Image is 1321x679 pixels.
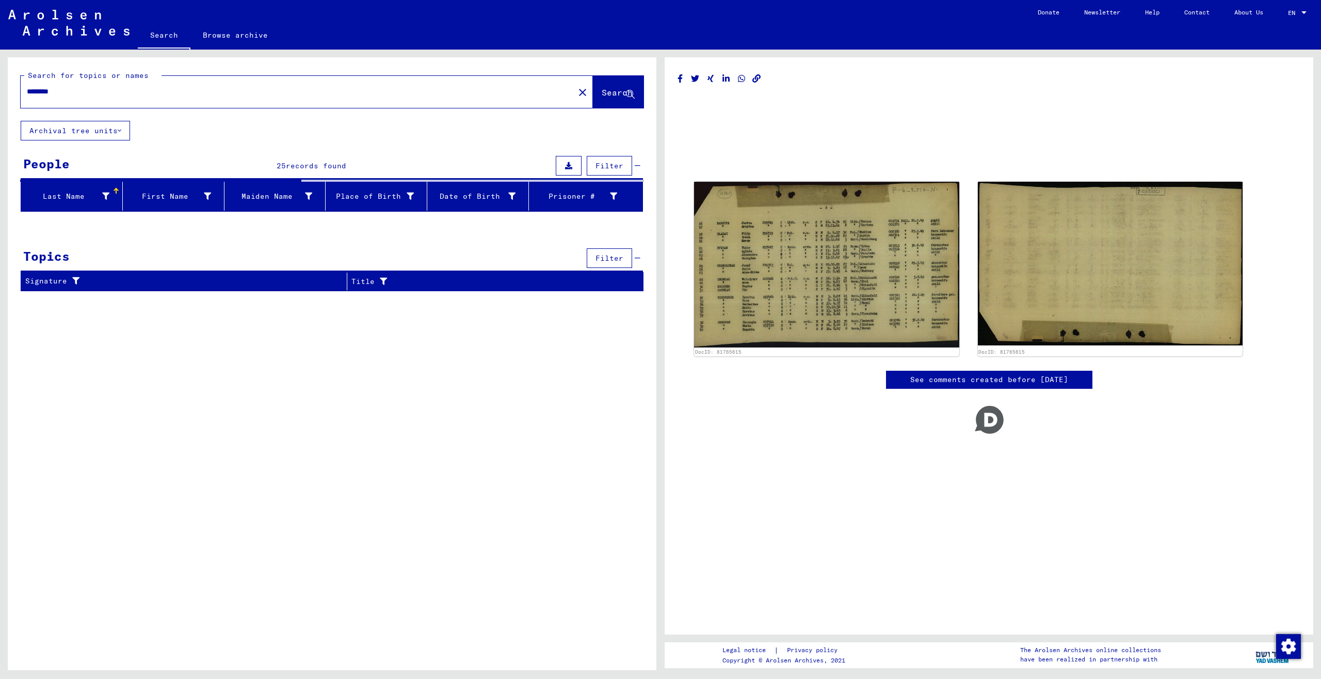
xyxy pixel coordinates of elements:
p: have been realized in partnership with [1020,655,1161,664]
p: The Arolsen Archives online collections [1020,645,1161,655]
div: Maiden Name [229,191,313,202]
div: Last Name [25,191,109,202]
img: Change consent [1276,634,1301,659]
button: Copy link [751,72,762,85]
a: Privacy policy [779,645,850,656]
button: Search [593,76,643,108]
mat-header-cell: Date of Birth [427,182,529,211]
div: Prisoner # [533,191,617,202]
a: See comments created before [DATE] [910,374,1068,385]
div: First Name [127,191,211,202]
button: Archival tree units [21,121,130,140]
a: Legal notice [722,645,774,656]
button: Filter [587,156,632,176]
div: Date of Birth [431,191,515,202]
div: Date of Birth [431,188,528,204]
div: Signature [25,276,339,287]
span: Filter [595,161,623,170]
span: 25 [277,161,286,170]
mat-header-cell: First Name [123,182,224,211]
button: Filter [587,248,632,268]
a: DocID: 81765615 [695,349,742,355]
span: records found [286,161,346,170]
div: Title [351,276,623,287]
a: DocID: 81765615 [978,349,1025,355]
button: Share on WhatsApp [736,72,747,85]
div: Last Name [25,188,122,204]
button: Share on Xing [705,72,716,85]
img: 002.jpg [978,182,1243,345]
img: 001.jpg [694,182,959,348]
p: Copyright © Arolsen Archives, 2021 [722,656,850,665]
mat-icon: close [576,86,589,99]
img: yv_logo.png [1253,642,1292,668]
mat-header-cell: Last Name [21,182,123,211]
span: Search [602,87,633,98]
div: Topics [23,247,70,265]
a: Browse archive [190,23,280,48]
div: First Name [127,188,224,204]
a: Search [138,23,190,50]
button: Share on LinkedIn [721,72,732,85]
span: Filter [595,254,623,263]
div: People [23,154,70,173]
div: Place of Birth [330,191,414,202]
mat-header-cell: Maiden Name [224,182,326,211]
div: Change consent [1276,634,1300,658]
button: Share on Facebook [675,72,686,85]
div: Maiden Name [229,188,326,204]
div: Prisoner # [533,188,630,204]
mat-header-cell: Place of Birth [326,182,427,211]
mat-header-cell: Prisoner # [529,182,642,211]
span: EN [1288,9,1299,17]
div: | [722,645,850,656]
div: Title [351,273,633,290]
mat-label: Search for topics or names [28,71,149,80]
div: Signature [25,273,349,290]
button: Share on Twitter [690,72,701,85]
button: Clear [572,82,593,102]
div: Place of Birth [330,188,427,204]
img: Arolsen_neg.svg [8,10,130,36]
